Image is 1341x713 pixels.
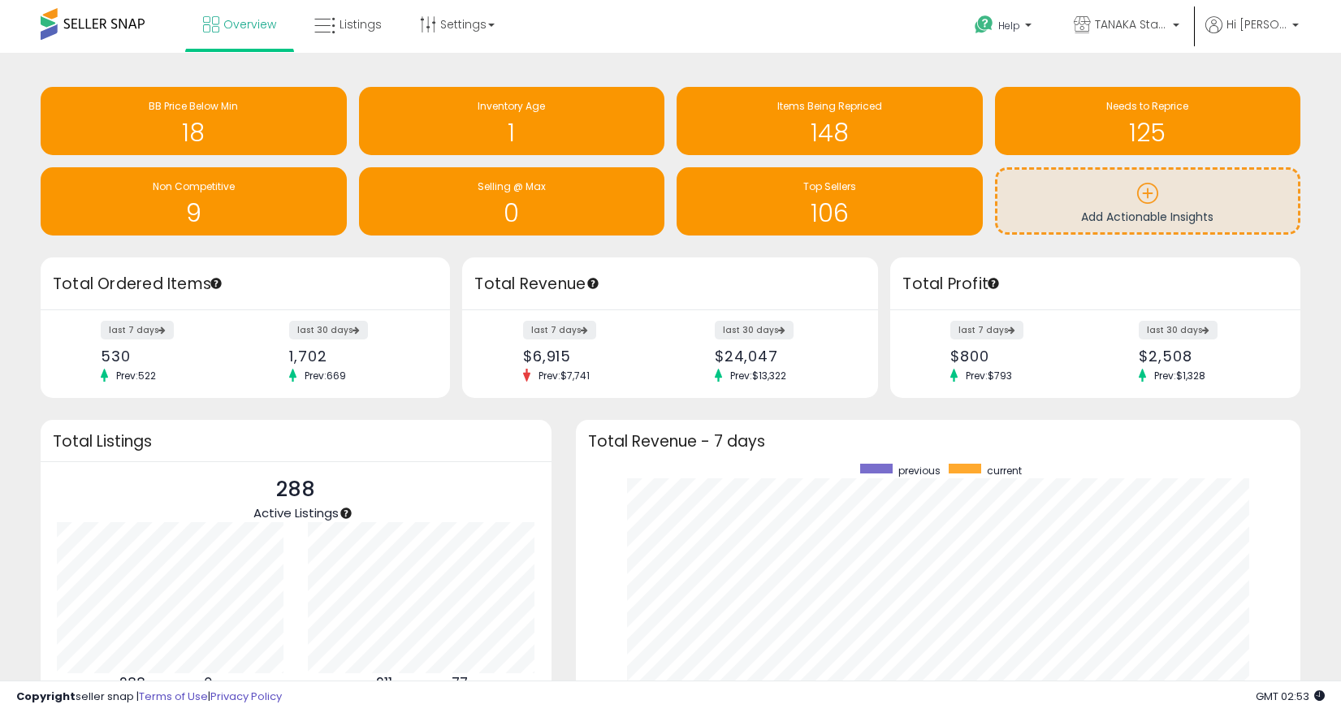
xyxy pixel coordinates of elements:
[677,87,983,155] a: Items Being Repriced 148
[359,167,665,236] a: Selling @ Max 0
[1081,209,1213,225] span: Add Actionable Insights
[588,435,1288,447] h3: Total Revenue - 7 days
[685,200,975,227] h1: 106
[16,689,282,705] div: seller snap | |
[950,321,1023,339] label: last 7 days
[478,99,545,113] span: Inventory Age
[803,179,856,193] span: Top Sellers
[16,689,76,704] strong: Copyright
[253,474,339,505] p: 288
[376,673,392,693] b: 211
[1226,16,1287,32] span: Hi [PERSON_NAME]
[339,506,353,521] div: Tooltip anchor
[1205,16,1299,53] a: Hi [PERSON_NAME]
[204,673,213,693] b: 0
[995,87,1301,155] a: Needs to Reprice 125
[1146,369,1213,382] span: Prev: $1,328
[474,273,866,296] h3: Total Revenue
[253,504,339,521] span: Active Listings
[367,119,657,146] h1: 1
[367,200,657,227] h1: 0
[530,369,598,382] span: Prev: $7,741
[974,15,994,35] i: Get Help
[108,369,164,382] span: Prev: 522
[958,369,1020,382] span: Prev: $793
[49,200,339,227] h1: 9
[1106,99,1188,113] span: Needs to Reprice
[1139,348,1272,365] div: $2,508
[149,99,238,113] span: BB Price Below Min
[153,179,235,193] span: Non Competitive
[677,167,983,236] a: Top Sellers 106
[223,16,276,32] span: Overview
[452,673,468,693] b: 77
[210,689,282,704] a: Privacy Policy
[139,689,208,704] a: Terms of Use
[715,348,850,365] div: $24,047
[478,179,546,193] span: Selling @ Max
[523,321,596,339] label: last 7 days
[101,348,234,365] div: 530
[986,276,1001,291] div: Tooltip anchor
[53,273,438,296] h3: Total Ordered Items
[715,321,794,339] label: last 30 days
[41,167,347,236] a: Non Competitive 9
[586,276,600,291] div: Tooltip anchor
[722,369,794,382] span: Prev: $13,322
[119,673,145,693] b: 288
[340,16,382,32] span: Listings
[101,321,174,339] label: last 7 days
[902,273,1287,296] h3: Total Profit
[962,2,1048,53] a: Help
[49,119,339,146] h1: 18
[1095,16,1168,32] span: TANAKA Stationery & Tools: Top of [GEOGRAPHIC_DATA] (5Ts)
[777,99,882,113] span: Items Being Repriced
[296,369,354,382] span: Prev: 669
[898,464,941,477] span: previous
[1139,321,1218,339] label: last 30 days
[359,87,665,155] a: Inventory Age 1
[53,435,539,447] h3: Total Listings
[685,119,975,146] h1: 148
[997,170,1299,232] a: Add Actionable Insights
[1256,689,1325,704] span: 2025-08-16 02:53 GMT
[289,348,422,365] div: 1,702
[1003,119,1293,146] h1: 125
[209,276,223,291] div: Tooltip anchor
[41,87,347,155] a: BB Price Below Min 18
[998,19,1020,32] span: Help
[523,348,659,365] div: $6,915
[289,321,368,339] label: last 30 days
[987,464,1022,477] span: current
[950,348,1084,365] div: $800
